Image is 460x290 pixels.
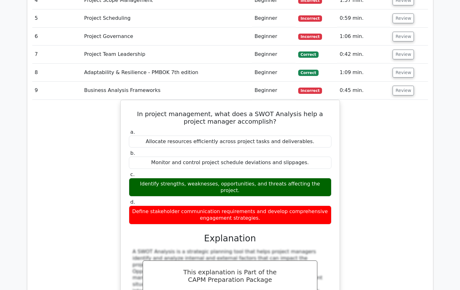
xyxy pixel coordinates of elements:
span: Correct [298,51,319,58]
td: Adaptability & Resilience - PMBOK 7th edition [82,64,252,82]
button: Review [393,32,414,41]
h5: In project management, what does a SWOT Analysis help a project manager accomplish? [128,110,332,125]
td: 8 [32,64,82,82]
td: 1:06 min. [337,28,390,46]
span: Incorrect [298,15,322,22]
td: Project Team Leadership [82,46,252,63]
span: Incorrect [298,34,322,40]
span: Incorrect [298,88,322,94]
td: Beginner [252,9,296,27]
td: Project Scheduling [82,9,252,27]
button: Review [393,68,414,78]
td: 7 [32,46,82,63]
div: Monitor and control project schedule deviations and slippages. [129,157,331,169]
span: b. [130,150,135,156]
div: Identify strengths, weaknesses, opportunities, and threats affecting the project. [129,178,331,197]
button: Review [393,50,414,59]
span: a. [130,129,135,135]
span: d. [130,199,135,205]
div: Define stakeholder communication requirements and develop comprehensive engagement strategies. [129,206,331,224]
td: Business Analysis Frameworks [82,82,252,99]
span: Correct [298,70,319,76]
div: Allocate resources efficiently across project tasks and deliverables. [129,136,331,148]
span: c. [130,171,135,177]
td: 6 [32,28,82,46]
td: Beginner [252,28,296,46]
td: 0:59 min. [337,9,390,27]
td: Beginner [252,64,296,82]
td: Beginner [252,46,296,63]
h3: Explanation [133,233,328,244]
td: 0:42 min. [337,46,390,63]
button: Review [393,13,414,23]
td: 0:45 min. [337,82,390,99]
td: 9 [32,82,82,99]
td: Beginner [252,82,296,99]
td: 5 [32,9,82,27]
button: Review [393,86,414,95]
td: 1:09 min. [337,64,390,82]
td: Project Governance [82,28,252,46]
